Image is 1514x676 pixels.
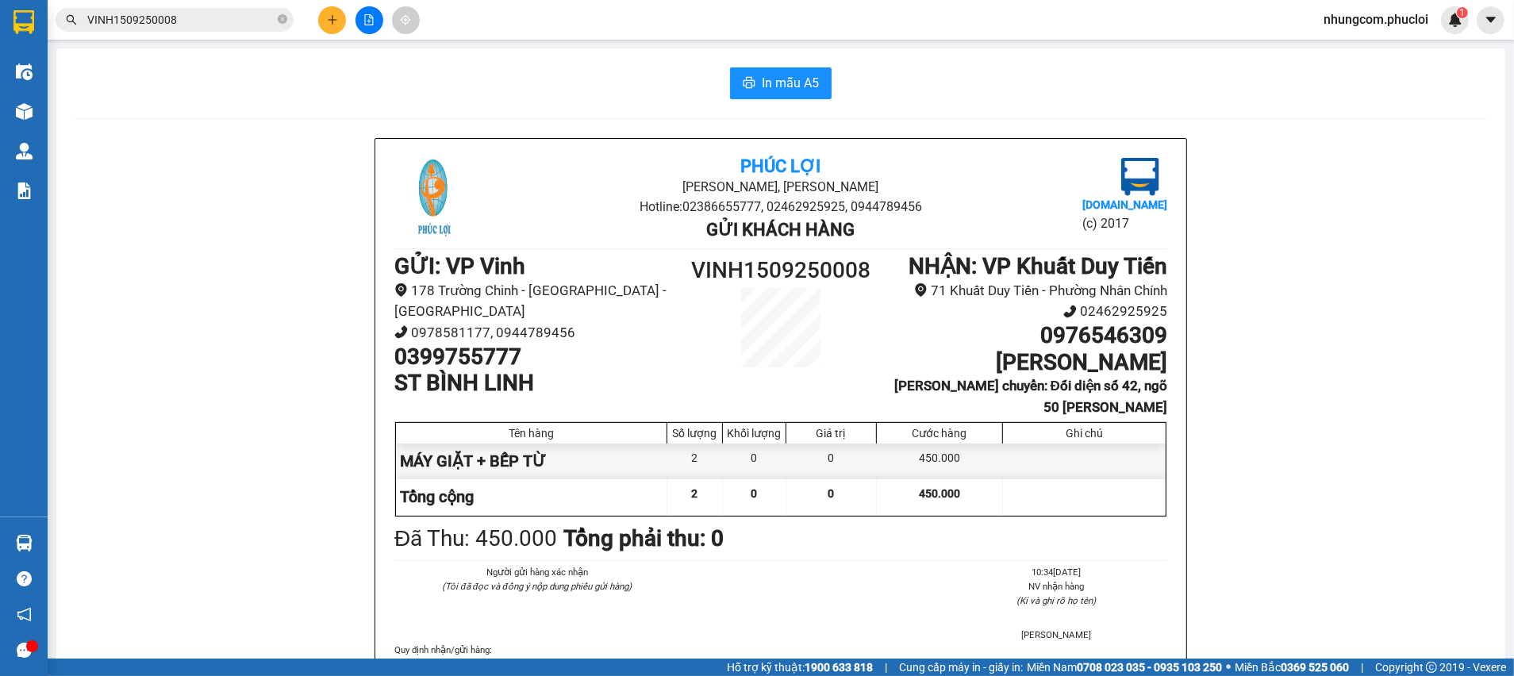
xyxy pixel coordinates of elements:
[563,525,724,551] b: Tổng phải thu: 0
[394,253,525,279] b: GỬI : VP Vinh
[410,657,1167,671] li: - Không để tiền, các chất cấm, hàng hóa cấm vận chuyển vào hàng hóa gửi.
[394,344,684,371] h1: 0399755777
[762,73,819,93] span: In mẫu A5
[878,322,1167,349] h1: 0976546309
[1281,661,1349,674] strong: 0369 525 060
[1063,305,1077,318] span: phone
[671,427,718,440] div: Số lượng
[16,103,33,120] img: warehouse-icon
[17,643,32,658] span: message
[13,10,34,34] img: logo-vxr
[881,427,998,440] div: Cước hàng
[1484,13,1498,27] span: caret-down
[743,76,755,91] span: printer
[523,197,1038,217] li: Hotline: 02386655777, 02462925925, 0944789456
[914,283,928,297] span: environment
[363,14,375,25] span: file-add
[394,158,474,237] img: logo.jpg
[828,487,834,500] span: 0
[877,444,1003,479] div: 450.000
[400,14,411,25] span: aim
[805,661,873,674] strong: 1900 633 818
[400,487,474,506] span: Tổng cộng
[899,659,1023,676] span: Cung cấp máy in - giấy in:
[1027,659,1222,676] span: Miền Nam
[1082,213,1167,233] li: (c) 2017
[885,659,887,676] span: |
[394,370,684,397] h1: ST BÌNH LINH
[394,280,684,322] li: 178 Trường Chinh - [GEOGRAPHIC_DATA] - [GEOGRAPHIC_DATA]
[1459,7,1465,18] span: 1
[1077,661,1222,674] strong: 0708 023 035 - 0935 103 250
[751,487,757,500] span: 0
[727,427,782,440] div: Khối lượng
[16,63,33,80] img: warehouse-icon
[278,13,287,28] span: close-circle
[17,607,32,622] span: notification
[730,67,832,99] button: printerIn mẫu A5
[1448,13,1462,27] img: icon-new-feature
[523,177,1038,197] li: [PERSON_NAME], [PERSON_NAME]
[16,182,33,199] img: solution-icon
[1121,158,1159,196] img: logo.jpg
[66,14,77,25] span: search
[667,444,723,479] div: 2
[790,427,872,440] div: Giá trị
[946,579,1167,593] li: NV nhận hàng
[278,14,287,24] span: close-circle
[723,444,786,479] div: 0
[1235,659,1349,676] span: Miền Bắc
[1361,659,1363,676] span: |
[946,628,1167,642] li: [PERSON_NAME]
[318,6,346,34] button: plus
[786,444,877,479] div: 0
[394,521,557,556] div: Đã Thu : 450.000
[1007,427,1162,440] div: Ghi chú
[400,427,663,440] div: Tên hàng
[706,220,855,240] b: Gửi khách hàng
[394,322,684,344] li: 0978581177, 0944789456
[426,565,647,579] li: Người gửi hàng xác nhận
[691,487,697,500] span: 2
[1311,10,1441,29] span: nhungcom.phucloi
[909,253,1167,279] b: NHẬN : VP Khuất Duy Tiến
[740,156,820,176] b: Phúc Lợi
[1226,664,1231,670] span: ⚪️
[392,6,420,34] button: aim
[878,301,1167,322] li: 02462925925
[919,487,960,500] span: 450.000
[16,143,33,159] img: warehouse-icon
[1457,7,1468,18] sup: 1
[684,253,878,288] h1: VINH1509250008
[1082,198,1167,211] b: [DOMAIN_NAME]
[394,283,408,297] span: environment
[1426,662,1437,673] span: copyright
[878,280,1167,302] li: 71 Khuất Duy Tiến - Phường Nhân Chính
[443,581,632,592] i: (Tôi đã đọc và đồng ý nộp dung phiếu gửi hàng)
[946,565,1167,579] li: 10:34[DATE]
[894,378,1167,415] b: [PERSON_NAME] chuyển: Đối diện số 42, ngõ 50 [PERSON_NAME]
[1016,595,1096,606] i: (Kí và ghi rõ họ tên)
[17,571,32,586] span: question-circle
[16,535,33,551] img: warehouse-icon
[878,349,1167,376] h1: [PERSON_NAME]
[727,659,873,676] span: Hỗ trợ kỹ thuật:
[396,444,667,479] div: MÁY GIẶT + BẾP TỪ
[394,325,408,339] span: phone
[1477,6,1504,34] button: caret-down
[355,6,383,34] button: file-add
[87,11,275,29] input: Tìm tên, số ĐT hoặc mã đơn
[327,14,338,25] span: plus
